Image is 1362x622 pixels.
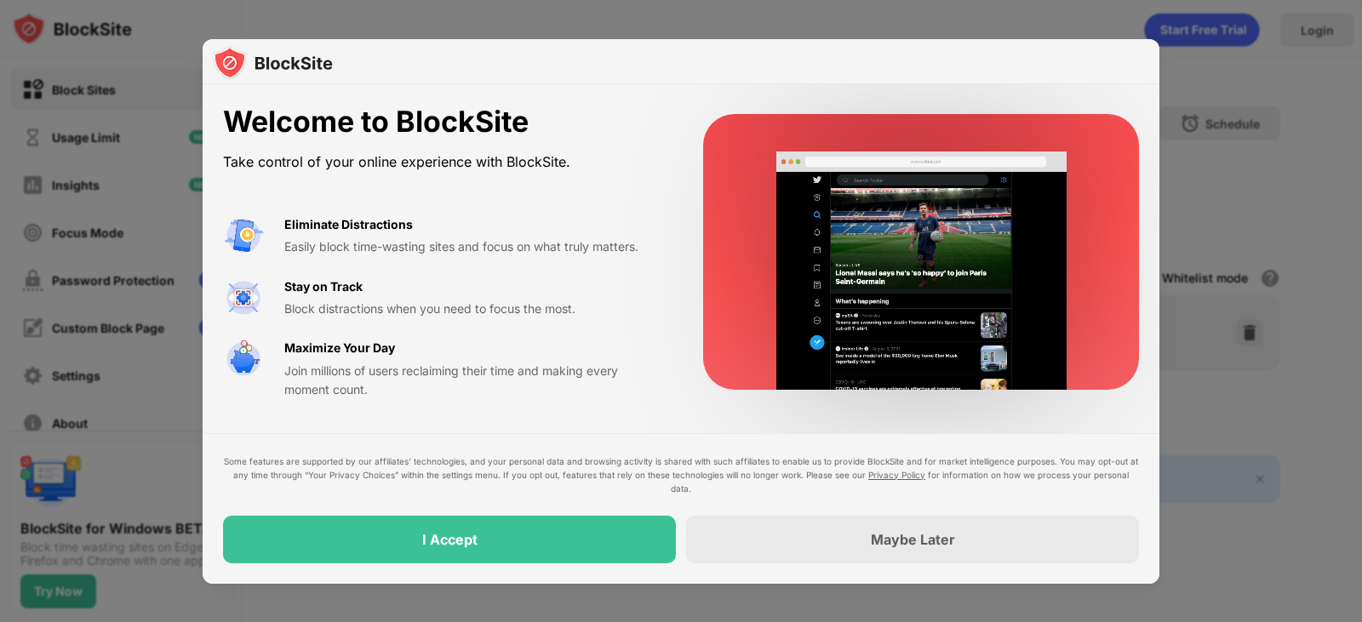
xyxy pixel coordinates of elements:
[284,277,363,296] div: Stay on Track
[223,277,264,318] img: value-focus.svg
[871,531,955,548] div: Maybe Later
[223,454,1139,495] div: Some features are supported by our affiliates’ technologies, and your personal data and browsing ...
[868,470,925,480] a: Privacy Policy
[223,105,662,140] div: Welcome to BlockSite
[284,215,413,234] div: Eliminate Distractions
[284,339,395,357] div: Maximize Your Day
[284,300,662,318] div: Block distractions when you need to focus the most.
[213,46,333,80] img: logo-blocksite.svg
[284,362,662,400] div: Join millions of users reclaiming their time and making every moment count.
[223,150,662,174] div: Take control of your online experience with BlockSite.
[223,215,264,256] img: value-avoid-distractions.svg
[422,531,478,548] div: I Accept
[284,237,662,256] div: Easily block time-wasting sites and focus on what truly matters.
[223,339,264,379] img: value-safe-time.svg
